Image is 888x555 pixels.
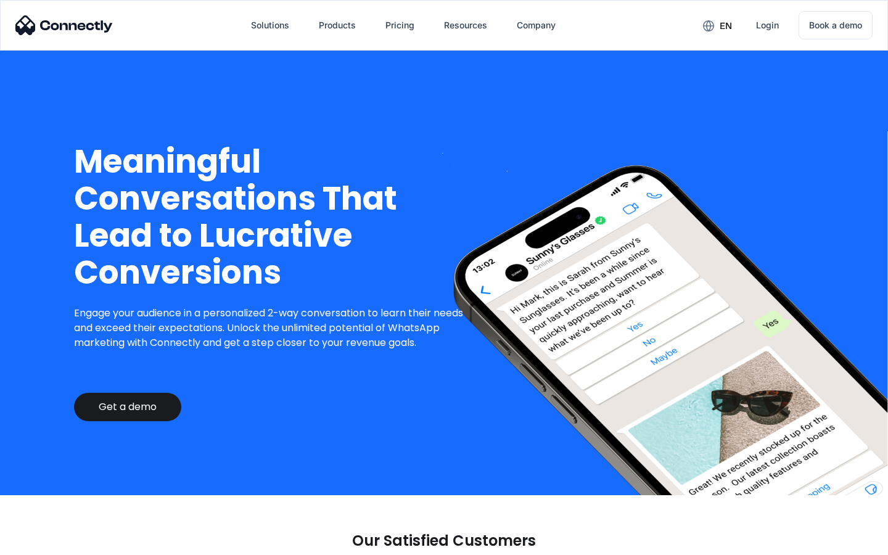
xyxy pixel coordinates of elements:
div: Products [319,17,356,34]
img: Connectly Logo [15,15,113,35]
div: Solutions [251,17,289,34]
aside: Language selected: English [12,533,74,551]
p: Engage your audience in a personalized 2-way conversation to learn their needs and exceed their e... [74,306,473,350]
a: Pricing [376,10,424,40]
div: en [720,17,732,35]
div: Login [756,17,779,34]
h1: Meaningful Conversations That Lead to Lucrative Conversions [74,143,473,291]
div: Get a demo [99,401,157,413]
div: Resources [444,17,487,34]
a: Book a demo [799,11,873,39]
a: Login [746,10,789,40]
ul: Language list [25,533,74,551]
div: Pricing [385,17,414,34]
a: Get a demo [74,393,181,421]
div: Company [517,17,556,34]
p: Our Satisfied Customers [352,532,536,549]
